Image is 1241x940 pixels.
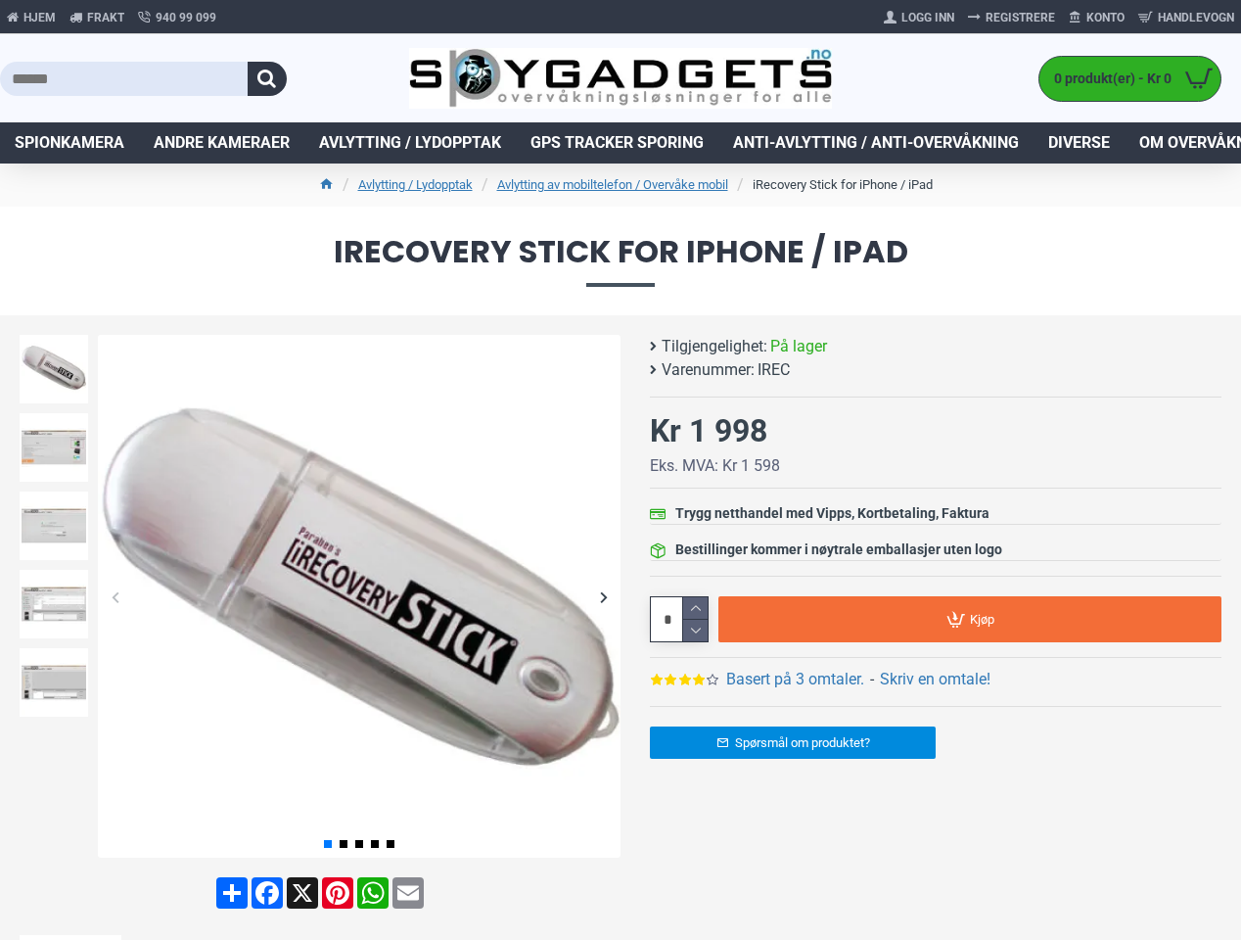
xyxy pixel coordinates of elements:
[320,877,355,909] a: Pinterest
[23,9,56,26] span: Hjem
[961,2,1062,33] a: Registrere
[285,877,320,909] a: X
[662,358,755,382] b: Varenummer:
[1131,2,1241,33] a: Handlevogn
[1048,131,1110,155] span: Diverse
[304,122,516,164] a: Avlytting / Lydopptak
[387,840,394,848] span: Go to slide 5
[319,131,501,155] span: Avlytting / Lydopptak
[358,175,473,195] a: Avlytting / Lydopptak
[901,9,954,26] span: Logg Inn
[516,122,718,164] a: GPS Tracker Sporing
[154,131,290,155] span: Andre kameraer
[1158,9,1234,26] span: Handlevogn
[391,877,426,909] a: Email
[970,613,994,626] span: Kjøp
[20,236,1221,286] span: iRecovery Stick for iPhone / iPad
[675,540,1002,560] div: Bestillinger kommer i nøytrale emballasjer uten logo
[770,335,827,358] span: På lager
[409,48,831,109] img: SpyGadgets.no
[650,407,767,454] div: Kr 1 998
[340,840,347,848] span: Go to slide 2
[371,840,379,848] span: Go to slide 4
[675,503,989,524] div: Trygg netthandel med Vipps, Kortbetaling, Faktura
[324,840,332,848] span: Go to slide 1
[98,580,132,614] div: Previous slide
[20,648,88,717] img: iRecovery Stick for iPhone / iPad - SpyGadgets.no
[726,668,864,691] a: Basert på 3 omtaler.
[250,877,285,909] a: Facebook
[1034,122,1125,164] a: Diverse
[758,358,790,382] span: IREC
[1039,57,1220,101] a: 0 produkt(er) - Kr 0
[877,2,961,33] a: Logg Inn
[497,175,728,195] a: Avlytting av mobiltelefon / Overvåke mobil
[20,413,88,482] img: iRecovery Stick for iPhone / iPad - SpyGadgets.no
[733,131,1019,155] span: Anti-avlytting / Anti-overvåkning
[355,877,391,909] a: WhatsApp
[20,570,88,638] img: iRecovery Stick for iPhone / iPad - SpyGadgets.no
[870,670,874,688] b: -
[87,9,124,26] span: Frakt
[139,122,304,164] a: Andre kameraer
[1086,9,1125,26] span: Konto
[156,9,216,26] span: 940 99 099
[355,840,363,848] span: Go to slide 3
[880,668,990,691] a: Skriv en omtale!
[986,9,1055,26] span: Registrere
[15,131,124,155] span: Spionkamera
[1062,2,1131,33] a: Konto
[1039,69,1176,89] span: 0 produkt(er) - Kr 0
[20,335,88,403] img: iRecovery Stick for iPhone / iPad - SpyGadgets.no
[98,335,620,858] img: iRecovery Stick for iPhone / iPad - SpyGadgets.no
[718,122,1034,164] a: Anti-avlytting / Anti-overvåkning
[530,131,704,155] span: GPS Tracker Sporing
[214,877,250,909] a: Share
[650,727,936,759] a: Spørsmål om produktet?
[586,580,620,614] div: Next slide
[662,335,767,358] b: Tilgjengelighet:
[20,492,88,560] img: iRecovery Stick for iPhone / iPad - SpyGadgets.no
